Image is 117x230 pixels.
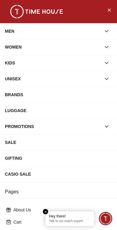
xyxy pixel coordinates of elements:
div: Chat Widget [99,212,112,225]
div: UNISEX [5,73,101,84]
div: Hey there! [49,214,90,219]
div: BRANDS [5,89,112,100]
div: KIDS [5,57,101,68]
p: Talk to our watch expert! [49,219,90,224]
em: Close tooltip [43,209,48,214]
p: About Us [13,207,108,213]
div: PROMOTIONS [5,121,101,132]
div: CASIO SALE [5,169,112,180]
div: LUGGAGE [5,105,112,116]
img: ... [6,5,67,18]
button: Close Menu [104,5,114,15]
div: SALE [5,137,112,148]
div: WOMEN [5,42,101,53]
p: Cart [13,219,108,225]
div: MEN [5,26,101,37]
div: GIFTING [5,153,112,164]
